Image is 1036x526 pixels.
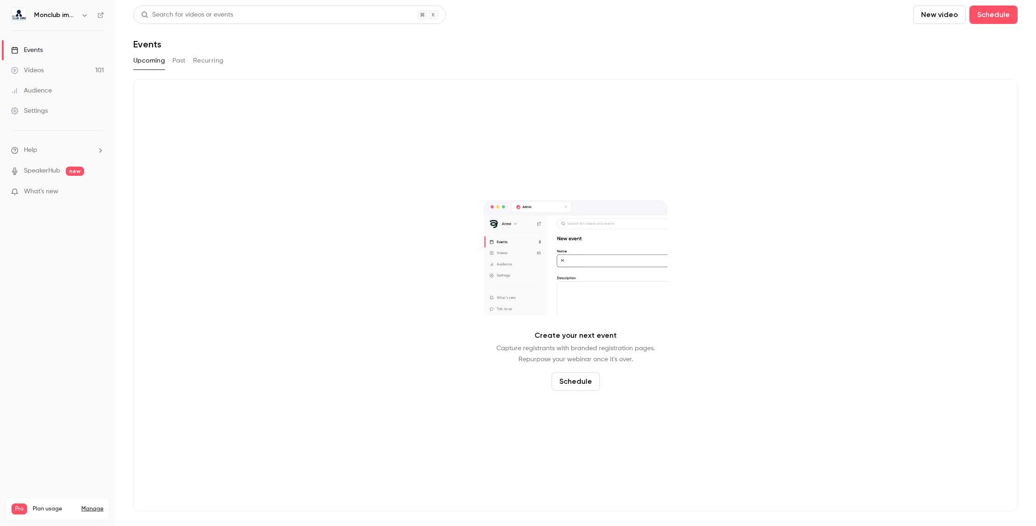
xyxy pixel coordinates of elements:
[33,505,76,513] span: Plan usage
[11,106,48,116] div: Settings
[969,6,1018,24] button: Schedule
[11,503,27,514] span: Pro
[133,39,161,50] h1: Events
[496,343,655,365] p: Capture registrants with branded registration pages. Repurpose your webinar once it's over.
[552,372,600,391] button: Schedule
[24,187,58,197] span: What's new
[11,86,52,95] div: Audience
[11,46,43,55] div: Events
[193,53,224,68] button: Recurring
[11,145,104,155] li: help-dropdown-opener
[11,66,44,75] div: Videos
[24,145,37,155] span: Help
[172,53,186,68] button: Past
[24,166,60,176] a: SpeakerHub
[11,8,26,23] img: Monclub immo
[66,167,84,176] span: new
[141,10,233,20] div: Search for videos or events
[913,6,966,24] button: New video
[535,330,617,341] p: Create your next event
[34,11,77,20] h6: Monclub immo
[133,53,165,68] button: Upcoming
[81,505,103,513] a: Manage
